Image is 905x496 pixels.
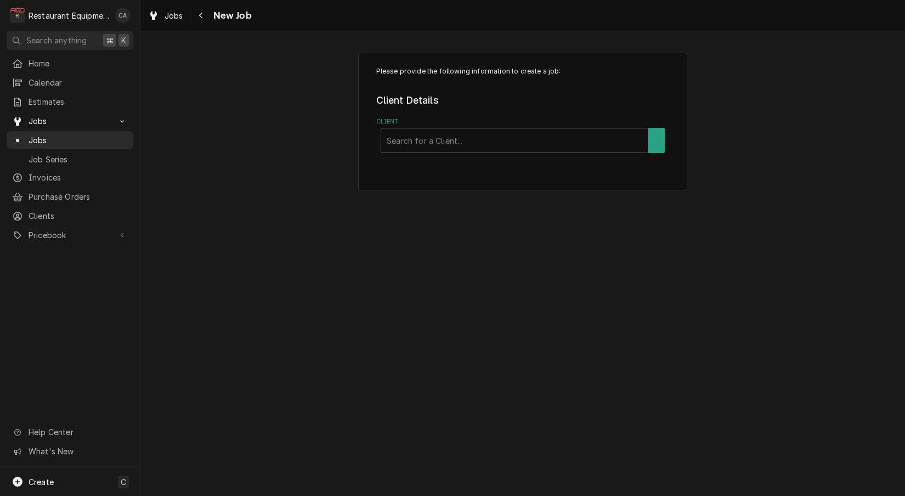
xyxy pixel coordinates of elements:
a: Go to Pricebook [7,226,133,244]
a: Clients [7,207,133,225]
div: Restaurant Equipment Diagnostics [29,10,109,21]
a: Go to Jobs [7,112,133,130]
a: Calendar [7,74,133,92]
span: C [121,476,126,488]
span: K [121,35,126,46]
span: Invoices [29,172,128,183]
span: Help Center [29,426,127,438]
span: Job Series [29,154,128,165]
span: What's New [29,446,127,457]
span: Create [29,477,54,487]
a: Go to What's New [7,442,133,460]
a: Jobs [7,131,133,149]
label: Client [376,117,670,126]
span: ⌘ [106,35,114,46]
button: Create New Client [648,128,665,153]
span: Jobs [29,134,128,146]
a: Job Series [7,150,133,168]
span: Search anything [26,35,87,46]
span: Jobs [29,115,111,127]
span: Purchase Orders [29,191,128,202]
span: Clients [29,210,128,222]
a: Estimates [7,93,133,111]
div: R [10,8,25,23]
a: Invoices [7,168,133,187]
span: Jobs [165,10,183,21]
button: Search anything⌘K [7,31,133,50]
div: Chrissy Adams's Avatar [115,8,131,23]
span: Pricebook [29,229,111,241]
a: Jobs [144,7,188,25]
legend: Client Details [376,93,670,108]
p: Please provide the following information to create a job: [376,66,670,76]
div: Restaurant Equipment Diagnostics's Avatar [10,8,25,23]
div: CA [115,8,131,23]
div: Job Create/Update Form [376,66,670,153]
a: Home [7,54,133,72]
span: Calendar [29,77,128,88]
a: Purchase Orders [7,188,133,206]
span: Home [29,58,128,69]
div: Job Create/Update [358,53,687,190]
button: Navigate back [193,7,210,24]
a: Go to Help Center [7,423,133,441]
span: Estimates [29,96,128,108]
div: Client [376,117,670,153]
span: New Job [210,8,252,23]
